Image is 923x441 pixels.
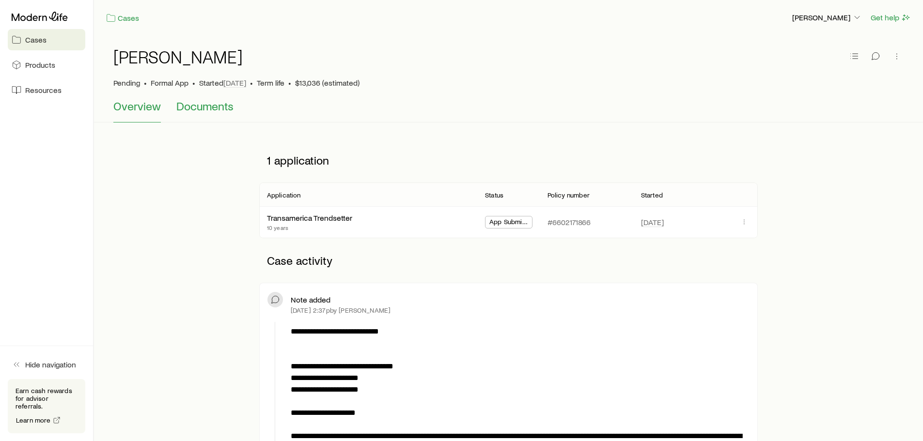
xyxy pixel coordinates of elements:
span: $13,036 (estimated) [295,78,360,88]
button: Get help [870,12,911,23]
p: Earn cash rewards for advisor referrals. [16,387,78,410]
span: Term life [257,78,284,88]
p: Application [267,191,301,199]
p: [PERSON_NAME] [792,13,862,22]
button: [PERSON_NAME] [792,12,862,24]
span: Cases [25,35,47,45]
p: #6602171866 [548,217,591,227]
p: [DATE] 2:37p by [PERSON_NAME] [291,306,391,314]
p: 1 application [259,146,758,175]
p: Pending [113,78,140,88]
a: Products [8,54,85,76]
span: Documents [176,99,234,113]
span: App Submitted [489,218,528,228]
p: Status [485,191,503,199]
div: Transamerica Trendsetter [267,213,352,223]
a: Cases [106,13,140,24]
span: Learn more [16,417,51,424]
p: Note added [291,295,330,304]
p: Started [199,78,246,88]
button: Hide navigation [8,354,85,375]
p: Case activity [259,246,758,275]
p: 10 years [267,224,352,231]
span: • [250,78,253,88]
a: Resources [8,79,85,101]
span: • [192,78,195,88]
a: Cases [8,29,85,50]
span: Resources [25,85,62,95]
span: [DATE] [223,78,246,88]
span: Overview [113,99,161,113]
span: • [144,78,147,88]
a: Transamerica Trendsetter [267,213,352,222]
span: Hide navigation [25,360,76,369]
span: [DATE] [641,217,664,227]
p: Started [641,191,663,199]
h1: [PERSON_NAME] [113,47,243,66]
div: Earn cash rewards for advisor referrals.Learn more [8,379,85,433]
p: Policy number [548,191,590,199]
span: • [288,78,291,88]
span: Formal App [151,78,188,88]
div: Case details tabs [113,99,904,122]
span: Products [25,60,55,70]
